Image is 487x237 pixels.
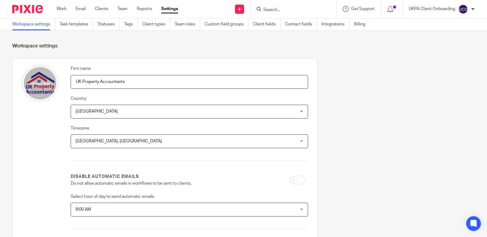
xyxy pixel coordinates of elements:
p: UKPA Client Onboarding [409,6,455,12]
span: 8:00 AM [76,207,91,212]
span: [GEOGRAPHIC_DATA] [76,109,118,114]
a: Statuses [98,18,120,30]
img: svg%3E [458,4,468,14]
a: Team [117,6,128,12]
p: Do not allow automatic emails in workflows to be sent to clients. [71,180,226,186]
a: Clients [95,6,108,12]
a: Workspace settings [12,18,55,30]
label: Country [71,96,86,102]
a: Email [76,6,86,12]
a: Tags [124,18,138,30]
a: Reports [137,6,152,12]
a: Billing [354,18,370,30]
label: Firm name [71,66,91,72]
a: Work [57,6,66,12]
a: Team roles [175,18,200,30]
a: Client types [142,18,170,30]
a: Custom field groups [205,18,248,30]
label: Disable automatic emails [71,174,139,180]
span: [GEOGRAPHIC_DATA], [GEOGRAPHIC_DATA] [76,139,162,143]
label: Select hour of day to send automatic emails [71,194,154,200]
img: Pixie [12,5,43,13]
a: Client fields [253,18,281,30]
label: Timezone [71,125,89,131]
input: Search [263,7,318,13]
a: Task templates [60,18,93,30]
a: Settings [161,6,178,12]
span: Get Support [351,7,375,11]
h1: Workspace settings [12,43,475,49]
input: Name of your firm [71,75,308,89]
a: Contact fields [285,18,317,30]
a: Integrations [322,18,349,30]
